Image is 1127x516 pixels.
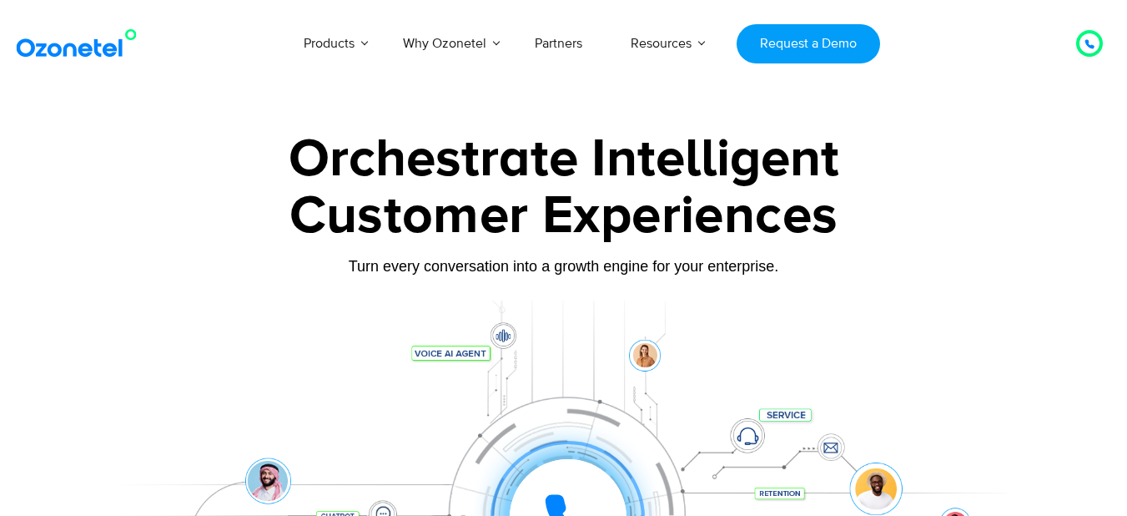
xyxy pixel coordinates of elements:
div: Orchestrate Intelligent [43,133,1085,186]
a: Partners [511,16,606,71]
a: Request a Demo [737,24,879,63]
a: Why Ozonetel [379,16,511,71]
a: Products [279,16,379,71]
div: Turn every conversation into a growth engine for your enterprise. [43,257,1085,276]
a: Resources [606,16,716,71]
div: Customer Experiences [43,176,1085,256]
